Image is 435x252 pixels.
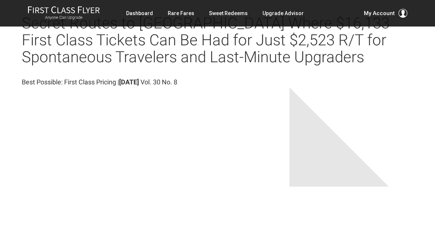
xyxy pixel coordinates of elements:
[126,7,153,20] a: Dashboard
[119,78,139,86] strong: [DATE]
[262,7,304,20] a: Upgrade Advisor
[209,7,248,20] a: Sweet Redeems
[28,6,100,14] img: First Class Flyer
[140,78,177,86] span: Vol. 30 No. 8
[364,9,407,18] button: My Account
[168,7,194,20] a: Rare Fares
[22,15,413,66] h1: Secret Routes to [GEOGRAPHIC_DATA] Where $16,133 First Class Tickets Can Be Had for Just $2,523 R...
[364,9,395,18] span: My Account
[28,15,100,20] small: Anyone Can Upgrade
[28,6,100,21] a: First Class FlyerAnyone Can Upgrade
